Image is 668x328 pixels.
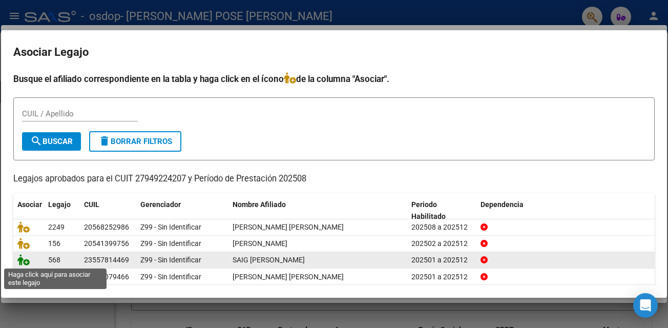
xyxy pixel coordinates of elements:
datatable-header-cell: CUIL [80,194,136,228]
datatable-header-cell: Periodo Habilitado [407,194,476,228]
mat-icon: search [30,135,43,147]
div: 23557814469 [84,254,129,266]
div: 202508 a 202512 [411,221,472,233]
mat-icon: delete [98,135,111,147]
datatable-header-cell: Dependencia [476,194,655,228]
div: 20568252986 [84,221,129,233]
span: 568 [48,256,60,264]
span: Z99 - Sin Identificar [140,256,201,264]
span: Z99 - Sin Identificar [140,273,201,281]
span: Periodo Habilitado [411,200,446,220]
span: Nombre Afiliado [233,200,286,209]
span: CUIL [84,200,99,209]
div: Open Intercom Messenger [633,293,658,318]
span: Legajo [48,200,71,209]
div: 20541399756 [84,238,129,250]
span: SAND YAGO JOEL [233,239,287,248]
button: Buscar [22,132,81,151]
span: Borrar Filtros [98,137,172,146]
div: 202501 a 202512 [411,271,472,283]
span: 156 [48,239,60,248]
span: Buscar [30,137,73,146]
button: Borrar Filtros [89,131,181,152]
datatable-header-cell: Gerenciador [136,194,228,228]
span: ZALAZAR ACOSTA ABIEL ALEXANDER [233,223,344,231]
span: SAIG CORDOBA ISMAEL DAVID [233,256,305,264]
div: 20530079466 [84,271,129,283]
span: Asociar [17,200,42,209]
span: 1111 [48,273,65,281]
span: Z99 - Sin Identificar [140,239,201,248]
h4: Busque el afiliado correspondiente en la tabla y haga click en el ícono de la columna "Asociar". [13,72,655,86]
span: Dependencia [481,200,524,209]
h2: Asociar Legajo [13,43,655,62]
span: Gerenciador [140,200,181,209]
span: RIVAROLA RAMSEYER DAMIAN ESTEBAN [233,273,344,281]
datatable-header-cell: Legajo [44,194,80,228]
datatable-header-cell: Asociar [13,194,44,228]
div: 202501 a 202512 [411,254,472,266]
datatable-header-cell: Nombre Afiliado [228,194,407,228]
div: 202502 a 202512 [411,238,472,250]
span: Z99 - Sin Identificar [140,223,201,231]
span: 2249 [48,223,65,231]
p: Legajos aprobados para el CUIT 27949224207 y Período de Prestación 202508 [13,173,655,186]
